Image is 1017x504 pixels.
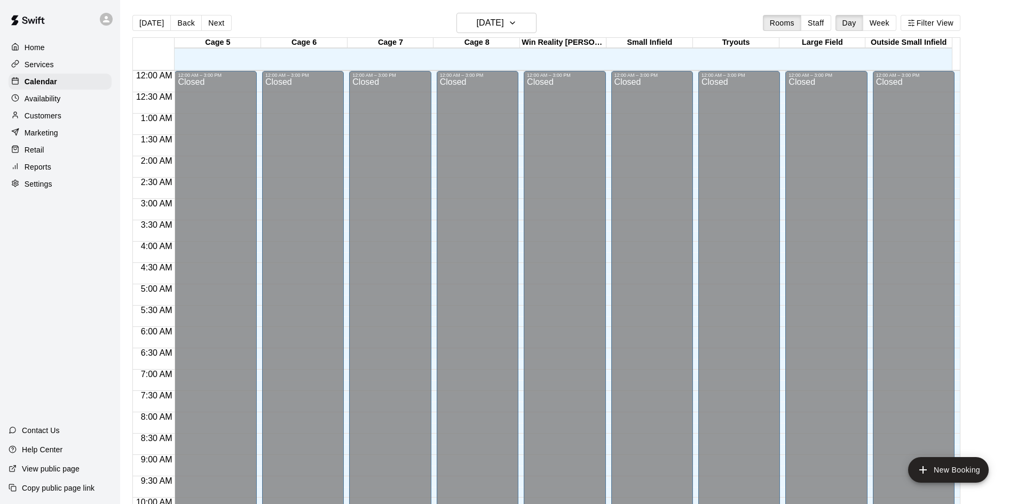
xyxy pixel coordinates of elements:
p: Help Center [22,444,62,455]
span: 5:30 AM [138,306,175,315]
span: 9:30 AM [138,476,175,485]
a: Reports [9,159,112,175]
p: Availability [25,93,61,104]
div: Cage 8 [433,38,520,48]
p: Settings [25,179,52,189]
span: 3:30 AM [138,220,175,229]
span: 4:30 AM [138,263,175,272]
p: Marketing [25,127,58,138]
button: Week [863,15,896,31]
span: 4:00 AM [138,242,175,251]
a: Marketing [9,125,112,141]
div: 12:00 AM – 3:00 PM [701,73,777,78]
div: Small Infield [606,38,693,48]
div: 12:00 AM – 3:00 PM [789,73,864,78]
h6: [DATE] [477,15,504,30]
span: 2:00 AM [138,156,175,165]
div: 12:00 AM – 3:00 PM [265,73,341,78]
span: 1:30 AM [138,135,175,144]
div: 12:00 AM – 3:00 PM [876,73,951,78]
p: Contact Us [22,425,60,436]
a: Customers [9,108,112,124]
div: 12:00 AM – 3:00 PM [352,73,428,78]
a: Services [9,57,112,73]
span: 9:00 AM [138,455,175,464]
button: Rooms [763,15,801,31]
p: View public page [22,463,80,474]
div: Cage 6 [261,38,348,48]
span: 3:00 AM [138,199,175,208]
a: Retail [9,142,112,158]
span: 5:00 AM [138,284,175,293]
p: Calendar [25,76,57,87]
button: add [908,457,989,483]
p: Copy public page link [22,483,94,493]
p: Retail [25,145,44,155]
div: Cage 5 [175,38,261,48]
span: 12:30 AM [133,92,175,101]
div: Cage 7 [348,38,434,48]
button: Filter View [901,15,960,31]
button: [DATE] [456,13,537,33]
div: 12:00 AM – 3:00 PM [178,73,253,78]
span: 8:30 AM [138,434,175,443]
span: 1:00 AM [138,114,175,123]
span: 7:00 AM [138,370,175,379]
span: 6:00 AM [138,327,175,336]
button: Day [835,15,863,31]
button: Next [201,15,231,31]
button: [DATE] [132,15,171,31]
span: 7:30 AM [138,391,175,400]
div: 12:00 AM – 3:00 PM [440,73,515,78]
span: 6:30 AM [138,348,175,357]
div: Tryouts [693,38,779,48]
div: 12:00 AM – 3:00 PM [527,73,602,78]
div: Large Field [779,38,866,48]
p: Home [25,42,45,53]
p: Services [25,59,54,70]
p: Reports [25,162,51,172]
div: Outside Small Infield [865,38,952,48]
a: Availability [9,91,112,107]
div: 12:00 AM – 3:00 PM [614,73,690,78]
span: 12:00 AM [133,71,175,80]
p: Customers [25,110,61,121]
a: Settings [9,176,112,192]
button: Back [170,15,202,31]
button: Staff [801,15,831,31]
div: Win Reality [PERSON_NAME] [520,38,606,48]
a: Home [9,39,112,55]
span: 8:00 AM [138,412,175,421]
a: Calendar [9,74,112,90]
span: 2:30 AM [138,178,175,187]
